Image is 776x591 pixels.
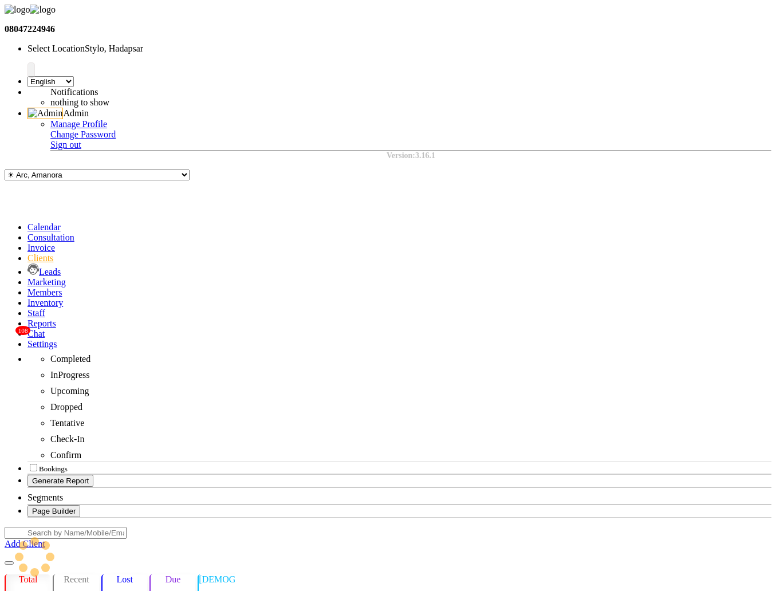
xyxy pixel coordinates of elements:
[5,5,30,15] img: logo
[27,329,45,338] a: 108Chat
[50,140,81,149] a: Sign out
[27,475,93,487] button: Generate Report
[27,222,61,232] a: Calendar
[50,87,337,97] div: Notifications
[27,267,61,277] a: Leads
[5,527,127,539] input: Search by Name/Mobile/Email/Code
[27,329,45,338] span: Chat
[27,308,45,318] a: Staff
[27,318,56,328] a: Reports
[27,339,57,349] a: Settings
[103,574,147,585] p: Lost
[50,450,81,460] span: Confirm
[50,434,85,444] span: Check-In
[27,108,63,119] img: Admin
[50,402,82,412] span: Dropped
[39,464,68,473] span: Bookings
[39,267,61,277] span: Leads
[6,574,50,585] p: Total
[30,5,55,15] img: logo
[27,233,74,242] a: Consultation
[50,370,89,380] span: InProgress
[50,418,84,428] span: Tentative
[27,298,63,308] a: Inventory
[50,97,337,108] li: nothing to show
[27,505,80,517] button: Page Builder
[5,24,55,34] b: 08047224946
[63,108,88,118] span: Admin
[27,277,66,287] a: Marketing
[50,151,771,160] div: Version:3.16.1
[54,574,99,585] p: Recent
[199,574,243,585] p: [DEMOGRAPHIC_DATA]
[27,492,63,502] span: Segments
[15,326,30,335] span: 108
[50,354,90,364] span: Completed
[27,243,55,253] a: Invoice
[27,253,53,263] a: Clients
[5,539,45,549] a: Add Client
[50,129,116,139] a: Change Password
[50,119,107,129] a: Manage Profile
[27,287,62,297] a: Members
[151,574,195,585] p: Due
[50,386,89,396] span: Upcoming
